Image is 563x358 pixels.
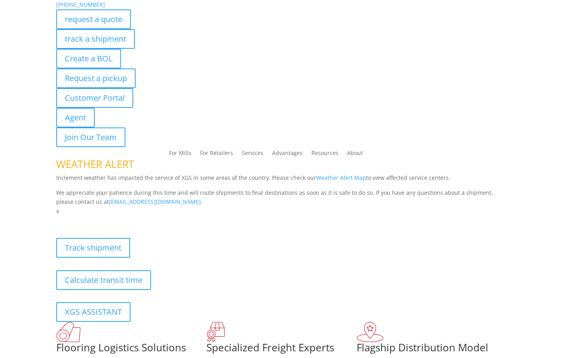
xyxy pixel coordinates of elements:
[242,150,263,159] a: Services
[357,342,507,356] h1: Flagship Distribution Model
[56,1,105,8] a: [PHONE_NUMBER]
[56,9,131,29] a: request a quote
[347,150,363,159] a: About
[56,188,507,207] p: We appreciate your patience during this time and will route shipments to final destinations as so...
[56,207,507,216] p: x
[56,342,206,356] h1: Flooring Logistics Solutions
[56,238,130,258] a: Track shipment
[56,108,95,127] a: Agent
[56,68,136,88] a: Request a pickup
[56,173,507,188] p: Inclement weather has impacted the service of XGS in some areas of the country. Please check our ...
[56,302,131,322] a: XGS ASSISTANT
[56,127,125,147] a: Join Our Team
[56,49,121,68] a: Create a BOL
[56,157,134,171] span: WEATHER ALERT
[56,322,81,342] img: xgs-icon-total-supply-chain-intelligence-red
[56,217,232,225] b: Visibility, transparency, and control for your entire supply chain.
[316,174,366,181] a: Weather Alert Map
[56,88,133,108] a: Customer Portal
[206,342,357,356] h1: Specialized Freight Experts
[56,270,151,290] a: Calculate transit time
[272,150,303,159] a: Advantages
[206,322,225,342] img: xgs-icon-focused-on-flooring-red
[357,322,384,342] img: xgs-icon-flagship-distribution-model-red
[311,150,339,159] a: Resources
[109,198,201,205] a: [EMAIL_ADDRESS][DOMAIN_NAME]
[56,29,135,49] a: track a shipment
[169,150,191,159] a: For Mills
[200,150,233,159] a: For Retailers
